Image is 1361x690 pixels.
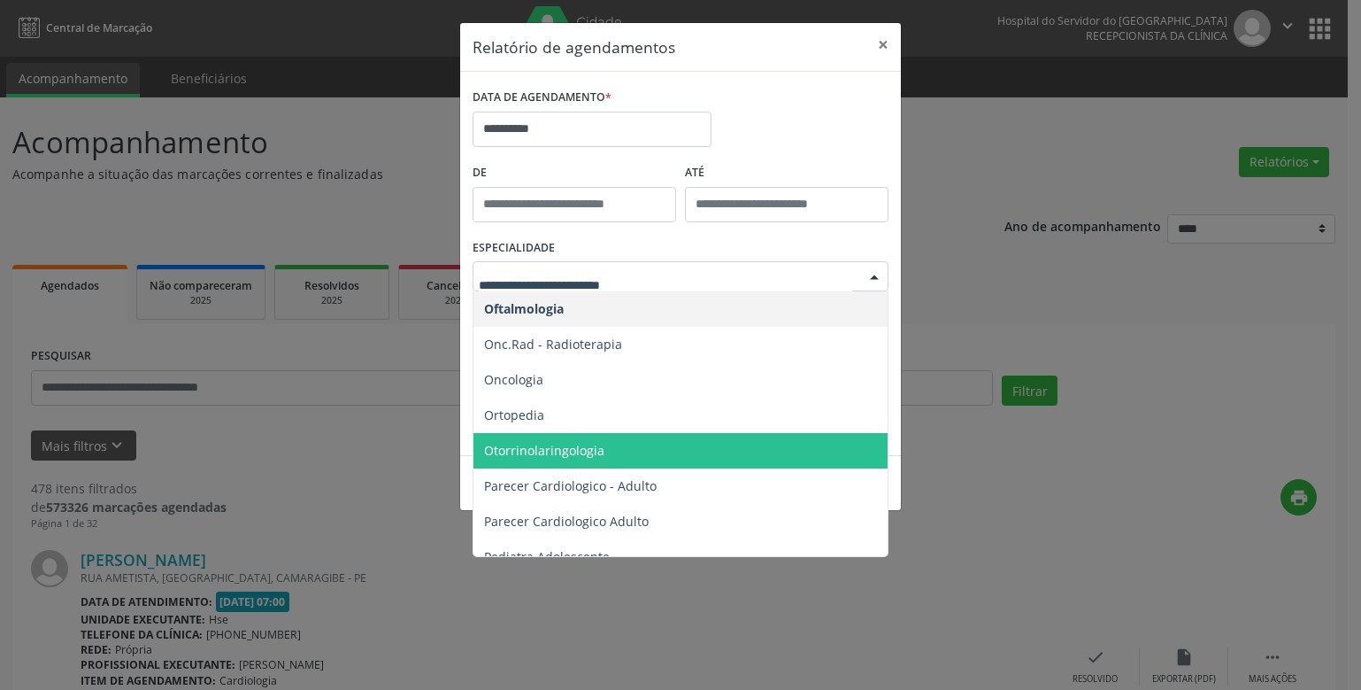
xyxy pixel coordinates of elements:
[484,513,649,530] span: Parecer Cardiologico Adulto
[685,159,888,187] label: ATÉ
[865,23,901,66] button: Close
[484,371,543,388] span: Oncologia
[473,35,675,58] h5: Relatório de agendamentos
[484,548,610,565] span: Pediatra Adolescente
[473,159,676,187] label: De
[484,477,657,494] span: Parecer Cardiologico - Adulto
[473,235,555,262] label: ESPECIALIDADE
[484,407,544,423] span: Ortopedia
[484,300,564,317] span: Oftalmologia
[473,84,611,112] label: DATA DE AGENDAMENTO
[484,442,604,459] span: Otorrinolaringologia
[484,336,622,353] span: Onc.Rad - Radioterapia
